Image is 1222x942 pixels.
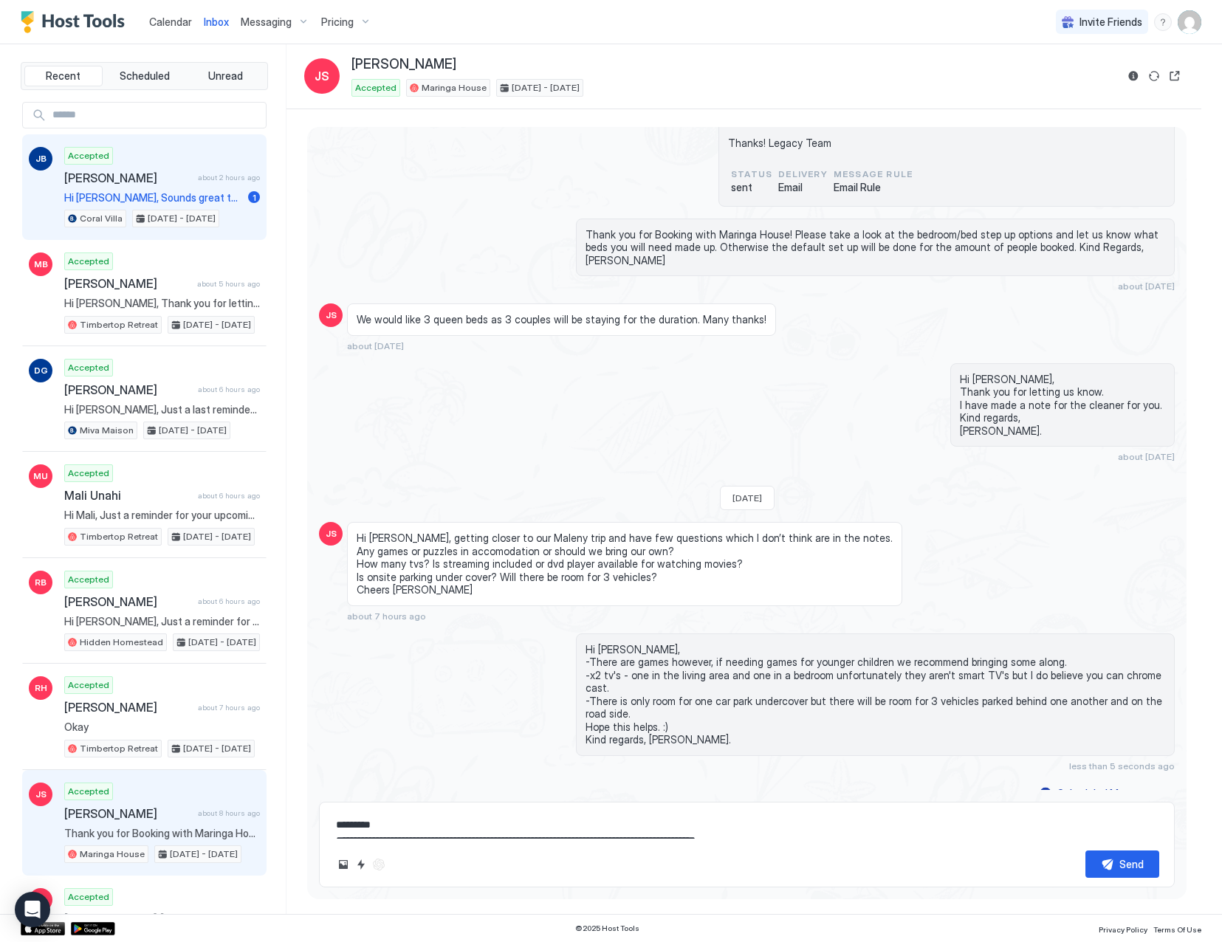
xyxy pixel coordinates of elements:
span: Hi Mali, Just a reminder for your upcoming stay at [GEOGRAPHIC_DATA]! I hope you are looking forw... [64,509,260,522]
span: Coral Villa [80,212,123,225]
button: Send [1085,850,1159,878]
span: Accepted [68,361,109,374]
span: © 2025 Host Tools [575,924,639,933]
span: [PERSON_NAME] [64,382,192,397]
span: Accepted [68,785,109,798]
span: about 7 hours ago [347,611,426,622]
span: less than 5 seconds ago [1069,760,1175,771]
span: RB [35,576,47,589]
div: Open Intercom Messenger [15,892,50,927]
span: Message Rule [834,168,913,181]
span: Accepted [68,467,109,480]
span: [DATE] [732,492,762,503]
span: Hi [PERSON_NAME], Sounds great thank you! Just wanted to check if you had someone checking in [DA... [64,191,242,204]
button: Unread [186,66,264,86]
span: [DATE] - [DATE] [183,530,251,543]
span: Thank you for Booking with Maringa House! Please take a look at the bedroom/bed step up options a... [64,827,260,840]
span: [DATE] - [DATE] [183,318,251,331]
input: Input Field [47,103,266,128]
span: [PERSON_NAME] [64,594,192,609]
span: Delivery [778,168,828,181]
span: Hidden Homestead [80,636,163,649]
button: Scheduled [106,66,184,86]
span: Hi [PERSON_NAME], Just a reminder for your upcoming stay at [GEOGRAPHIC_DATA]! I hope you are loo... [64,615,260,628]
span: sent [731,181,772,194]
div: menu [1154,13,1172,31]
span: [PERSON_NAME] [PERSON_NAME] [64,912,230,926]
span: JS [326,527,337,540]
span: Accepted [68,890,109,904]
span: Mali Unahi [64,488,192,503]
span: 1 [253,192,256,203]
span: Hi [PERSON_NAME], getting closer to our Maleny trip and have few questions which I don’t think ar... [357,532,893,597]
span: Unread [208,69,243,83]
span: Messaging [241,16,292,29]
span: Hi [PERSON_NAME], -There are games however, if needing games for younger children we recommend br... [586,643,1165,746]
div: Scheduled Messages [1057,785,1158,801]
span: Timbertop Retreat [80,742,158,755]
span: Email Rule [834,181,913,194]
a: Inbox [204,14,229,30]
span: about 6 hours ago [198,597,260,606]
span: Accepted [68,573,109,586]
span: [DATE] - [DATE] [170,848,238,861]
span: [PERSON_NAME] [351,56,456,73]
span: Miva Maison [80,424,134,437]
a: Calendar [149,14,192,30]
a: Google Play Store [71,922,115,935]
span: [PERSON_NAME] [64,700,192,715]
span: Maringa House [80,848,145,861]
span: Timbertop Retreat [80,530,158,543]
span: about [DATE] [1118,281,1175,292]
div: User profile [1178,10,1201,34]
span: MU [33,470,48,483]
a: Privacy Policy [1099,921,1147,936]
span: Accepted [355,81,397,94]
span: about 5 hours ago [197,279,260,289]
a: Terms Of Use [1153,921,1201,936]
span: Accepted [68,149,109,162]
span: Scheduled [120,69,170,83]
span: JS [35,788,47,801]
span: Thank you for Booking with Maringa House! Please take a look at the bedroom/bed step up options a... [586,228,1165,267]
button: Upload image [334,856,352,873]
span: Maringa House [422,81,487,94]
span: Hi [PERSON_NAME], Thank you for letting me know. I have informed the cleaner for you. Please ensu... [64,297,260,310]
span: [PERSON_NAME] [64,806,192,821]
span: status [731,168,772,181]
span: Hi [PERSON_NAME], Just a last reminder for your upcoming stay at [GEOGRAPHIC_DATA]! I hope you ar... [64,403,260,416]
button: Recent [24,66,103,86]
span: Accepted [68,678,109,692]
button: Reservation information [1125,67,1142,85]
span: DG [34,364,48,377]
button: Open reservation [1166,67,1184,85]
a: App Store [21,922,65,935]
span: Privacy Policy [1099,925,1147,934]
span: about [DATE] [347,340,404,351]
div: tab-group [21,62,268,90]
span: [PERSON_NAME] [64,171,192,185]
div: Send [1119,856,1144,872]
span: about 6 hours ago [198,385,260,394]
span: [DATE] - [DATE] [188,636,256,649]
span: Okay [64,721,260,734]
span: Pricing [321,16,354,29]
span: Terms Of Use [1153,925,1201,934]
span: MB [34,258,48,271]
span: JB [35,152,47,165]
span: Invite Friends [1079,16,1142,29]
span: about 7 hours ago [198,703,260,712]
span: Accepted [68,255,109,268]
span: Calendar [149,16,192,28]
button: Sync reservation [1145,67,1163,85]
span: RH [35,681,47,695]
span: [DATE] - [DATE] [159,424,227,437]
span: about 2 hours ago [198,173,260,182]
span: about [DATE] [1118,451,1175,462]
span: [DATE] - [DATE] [148,212,216,225]
span: Timbertop Retreat [80,318,158,331]
span: about 8 hours ago [198,808,260,818]
span: [DATE] - [DATE] [512,81,580,94]
button: Scheduled Messages [1037,783,1175,803]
